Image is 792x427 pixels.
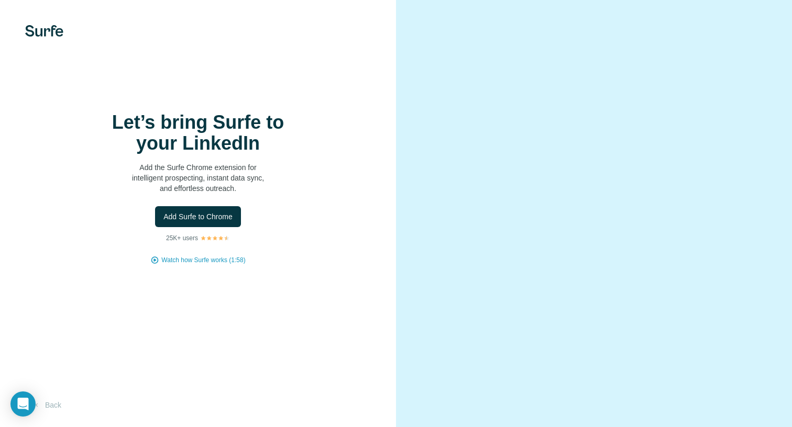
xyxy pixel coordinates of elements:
[163,211,233,222] span: Add Surfe to Chrome
[25,25,63,37] img: Surfe's logo
[93,162,303,194] p: Add the Surfe Chrome extension for intelligent prospecting, instant data sync, and effortless out...
[93,112,303,154] h1: Let’s bring Surfe to your LinkedIn
[166,233,198,243] p: 25K+ users
[25,396,69,414] button: Back
[10,391,36,417] div: Open Intercom Messenger
[200,235,230,241] img: Rating Stars
[161,255,245,265] button: Watch how Surfe works (1:58)
[155,206,241,227] button: Add Surfe to Chrome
